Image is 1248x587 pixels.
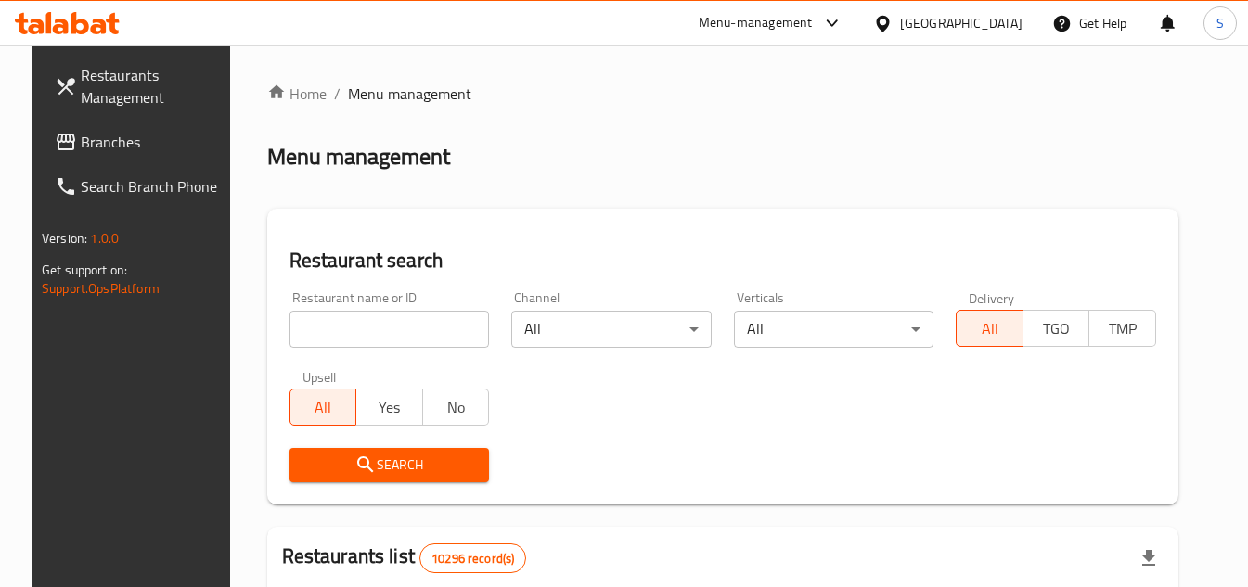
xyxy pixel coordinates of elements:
[964,315,1016,342] span: All
[81,175,226,198] span: Search Branch Phone
[40,53,241,120] a: Restaurants Management
[42,276,160,300] a: Support.OpsPlatform
[40,120,241,164] a: Branches
[956,310,1023,347] button: All
[267,83,1178,105] nav: breadcrumb
[81,64,226,108] span: Restaurants Management
[267,142,450,172] h2: Menu management
[334,83,341,105] li: /
[1031,315,1083,342] span: TGO
[289,247,1156,274] h2: Restaurant search
[900,13,1023,33] div: [GEOGRAPHIC_DATA]
[1088,310,1156,347] button: TMP
[40,164,241,209] a: Search Branch Phone
[304,453,475,477] span: Search
[511,311,712,348] div: All
[289,448,490,482] button: Search
[364,394,416,421] span: Yes
[699,12,813,34] div: Menu-management
[1097,315,1149,342] span: TMP
[348,83,471,105] span: Menu management
[302,370,337,383] label: Upsell
[422,389,490,426] button: No
[1216,13,1224,33] span: S
[90,226,119,250] span: 1.0.0
[267,83,327,105] a: Home
[289,389,357,426] button: All
[1126,536,1171,581] div: Export file
[1023,310,1090,347] button: TGO
[298,394,350,421] span: All
[969,291,1015,304] label: Delivery
[419,543,526,573] div: Total records count
[42,258,127,282] span: Get support on:
[355,389,423,426] button: Yes
[734,311,934,348] div: All
[431,394,482,421] span: No
[81,131,226,153] span: Branches
[282,542,527,573] h2: Restaurants list
[420,550,525,568] span: 10296 record(s)
[42,226,87,250] span: Version:
[289,311,490,348] input: Search for restaurant name or ID..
